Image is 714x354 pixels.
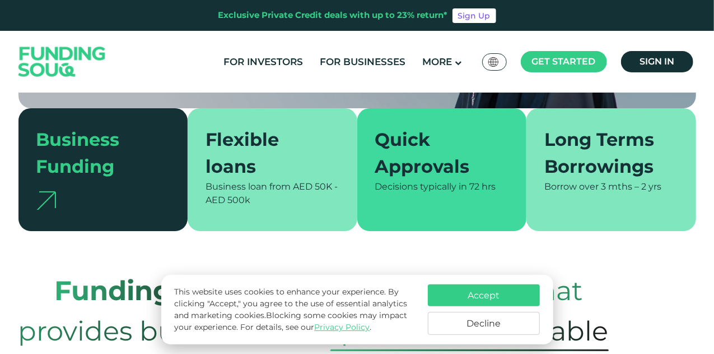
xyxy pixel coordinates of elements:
[532,56,596,67] span: Get started
[206,181,291,192] span: Business loan from
[488,57,498,67] img: SA Flag
[621,51,693,72] a: Sign in
[601,181,661,192] span: 3 mths – 2 yrs
[317,53,408,71] a: For Businesses
[240,322,371,332] span: For details, see our .
[428,312,540,335] button: Decline
[375,126,496,180] div: Quick Approvals
[36,126,157,180] div: Business Funding
[174,286,416,333] p: This website uses cookies to enhance your experience. By clicking "Accept," you agree to the use ...
[422,56,452,67] span: More
[470,181,496,192] span: 72 hrs
[544,126,665,180] div: Long Terms Borrowings
[55,274,252,307] strong: Funding Souq
[544,181,599,192] span: Borrow over
[428,284,540,306] button: Accept
[7,34,117,90] img: Logo
[259,263,396,318] span: provides a
[206,126,326,180] div: Flexible loans
[314,322,370,332] a: Privacy Policy
[375,181,468,192] span: Decisions typically in
[221,53,306,71] a: For Investors
[330,311,609,351] span: quick and affordable
[174,310,407,332] span: Blocking some cookies may impact your experience.
[218,9,448,22] div: Exclusive Private Credit deals with up to 23% return*
[36,191,56,210] img: arrow
[452,8,496,23] a: Sign Up
[640,56,674,67] span: Sign in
